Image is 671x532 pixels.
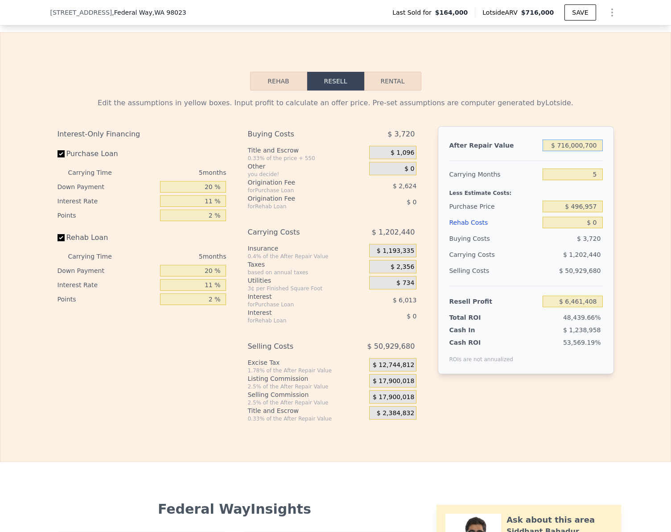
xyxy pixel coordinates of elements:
span: $164,000 [435,8,468,17]
button: Show Options [603,4,621,21]
div: ROIs are not annualized [449,347,513,363]
span: $716,000 [521,9,554,16]
div: 0.4% of the After Repair Value [247,253,366,260]
div: Carrying Time [68,249,126,264]
span: $ 1,096 [391,149,414,157]
div: Insurance [247,244,366,253]
span: $ 2,384,832 [377,409,415,417]
span: $ 17,900,018 [373,377,415,385]
div: Selling Commission [247,390,366,399]
div: Down Payment [58,264,157,278]
div: Selling Costs [247,338,347,355]
span: 48,439.66% [563,314,601,321]
div: Interest-Only Financing [58,126,226,142]
div: After Repair Value [449,137,539,153]
div: Down Payment [58,180,157,194]
div: Other [247,162,366,171]
span: $ 2,356 [391,263,414,271]
span: [STREET_ADDRESS] [50,8,112,17]
div: Buying Costs [449,231,539,247]
div: Points [58,292,157,306]
span: $ 0 [407,198,416,206]
span: $ 17,900,018 [373,393,415,401]
input: Purchase Loan [58,150,65,157]
div: based on annual taxes [247,269,366,276]
span: $ 2,624 [393,182,416,190]
div: Ask about this area [506,514,595,526]
div: for Rehab Loan [247,317,347,324]
div: Buying Costs [247,126,347,142]
label: Rehab Loan [58,230,157,246]
div: Carrying Costs [247,224,347,240]
div: Selling Costs [449,263,539,279]
div: Federal Way Insights [58,501,412,517]
div: Less Estimate Costs: [449,182,602,198]
div: Carrying Months [449,166,539,182]
div: Points [58,208,157,223]
div: Listing Commission [247,374,366,383]
div: for Purchase Loan [247,187,347,194]
div: Edit the assumptions in yellow boxes. Input profit to calculate an offer price. Pre-set assumptio... [58,98,614,108]
span: , Federal Way [112,8,186,17]
span: Lotside ARV [482,8,521,17]
div: Carrying Costs [449,247,505,263]
button: SAVE [564,4,596,21]
button: Rehab [250,72,307,91]
span: $ 6,013 [393,297,416,304]
div: Total ROI [449,313,505,322]
div: Purchase Price [449,198,539,214]
div: Excise Tax [247,358,366,367]
button: Rental [364,72,421,91]
div: Title and Escrow [247,146,366,155]
span: 53,569.19% [563,339,601,346]
span: $ 0 [404,165,414,173]
div: Interest [247,308,347,317]
div: Rehab Costs [449,214,539,231]
div: Interest Rate [58,194,157,208]
div: 2.5% of the After Repair Value [247,399,366,406]
span: $ 50,929,680 [559,267,601,274]
label: Purchase Loan [58,146,157,162]
span: $ 50,929,680 [367,338,415,355]
div: Interest [247,292,347,301]
div: Cash In [449,326,505,334]
div: Taxes [247,260,366,269]
input: Rehab Loan [58,234,65,241]
div: for Rehab Loan [247,203,347,210]
div: Interest Rate [58,278,157,292]
div: 2.5% of the After Repair Value [247,383,366,390]
div: for Purchase Loan [247,301,347,308]
div: 5 months [130,249,226,264]
div: Origination Fee [247,178,347,187]
div: 0.33% of the price + 550 [247,155,366,162]
span: $ 1,202,440 [372,224,415,240]
span: $ 734 [396,279,414,287]
div: Origination Fee [247,194,347,203]
button: Resell [307,72,364,91]
div: Utilities [247,276,366,285]
div: Resell Profit [449,293,539,309]
div: 0.33% of the After Repair Value [247,415,366,422]
span: $ 3,720 [577,235,601,242]
div: 3¢ per Finished Square Foot [247,285,366,292]
span: $ 1,193,335 [377,247,415,255]
div: Title and Escrow [247,406,366,415]
span: $ 0 [407,313,416,320]
span: $ 1,202,440 [563,251,601,258]
span: , WA 98023 [152,9,186,16]
span: Last Sold for [392,8,435,17]
div: 1.78% of the After Repair Value [247,367,366,374]
span: $ 1,238,958 [563,326,601,334]
span: $ 12,744,812 [373,361,415,369]
div: Cash ROI [449,338,513,347]
div: you decide! [247,171,366,178]
div: 5 months [130,165,226,180]
div: Carrying Time [68,165,126,180]
span: $ 3,720 [387,126,415,142]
